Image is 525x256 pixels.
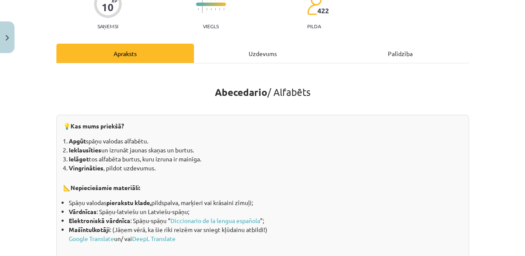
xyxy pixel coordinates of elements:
[69,164,103,172] strong: Vingrināties
[219,8,220,10] img: icon-short-line-57e1e144782c952c97e751825c79c345078a6d821885a25fce030b3d8c18986b.svg
[206,8,207,10] img: icon-short-line-57e1e144782c952c97e751825c79c345078a6d821885a25fce030b3d8c18986b.svg
[6,35,9,41] img: icon-close-lesson-0947bae3869378f0d4975bcd49f059093ad1ed9edebbc8119c70593378902aed.svg
[215,8,216,10] img: icon-short-line-57e1e144782c952c97e751825c79c345078a6d821885a25fce030b3d8c18986b.svg
[63,122,462,131] p: 💡
[70,122,124,130] b: Kas mums priekšā?
[106,199,151,206] strong: pierakstu klade,
[56,71,469,98] h1: / Alfabēts
[69,146,462,155] li: un izrunāt jaunas skaņas un burtus.
[56,44,194,63] div: Apraksts
[132,235,176,242] a: DeepL Translate
[215,86,267,98] strong: Abecedario
[69,207,462,216] li: : Spāņu-latviešu un Latviešu-spāņu;
[198,8,199,10] img: icon-short-line-57e1e144782c952c97e751825c79c345078a6d821885a25fce030b3d8c18986b.svg
[69,155,462,164] li: tos alfabēta burtus, kuru izruna ir mainīga.
[63,177,462,193] p: 📐
[317,7,329,15] span: 422
[69,146,101,154] strong: Ieklausīties
[307,23,321,29] p: pilda
[69,235,114,242] a: Google Translate
[69,137,462,146] li: spāņu valodas alfabētu.
[69,198,462,207] li: Spāņu valodas pildspalva, marķieri vai krāsaini zīmuļi;
[331,44,469,63] div: Palīdzība
[69,208,97,215] strong: Vārdnīcas
[69,225,462,243] li: : (Jāņem vērā, ka šie rīki reizēm var sniegt kļūdainu atbildi!) un/ vai
[94,23,122,29] p: Saņemsi
[70,184,140,191] b: Nepieciešamie materiāli:
[211,8,211,10] img: icon-short-line-57e1e144782c952c97e751825c79c345078a6d821885a25fce030b3d8c18986b.svg
[69,155,89,163] strong: Ielāgot
[69,226,110,233] strong: Mašīntulkotāji
[69,217,130,224] strong: Elektroniskā vārdnīca
[69,164,462,173] li: , pildot uzdevumus.
[102,1,114,13] div: 10
[69,137,86,145] strong: Apgūt
[203,23,219,29] p: Viegls
[170,217,260,224] a: Diccionario de la lengua española
[69,216,462,225] li: : Spāņu-spāņu “ ”;
[194,44,331,63] div: Uzdevums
